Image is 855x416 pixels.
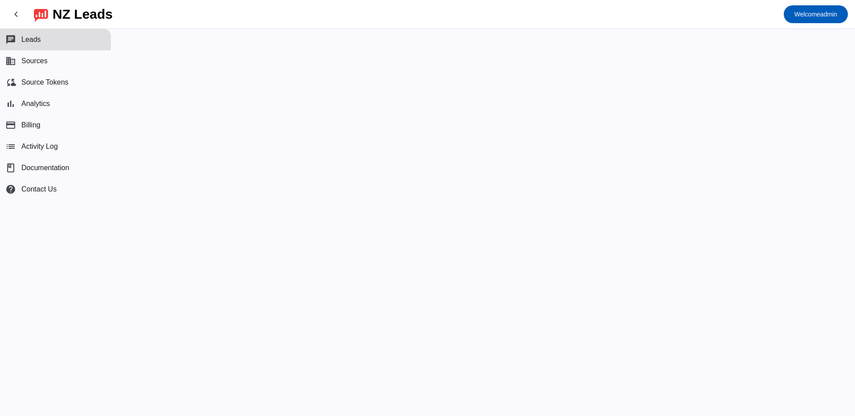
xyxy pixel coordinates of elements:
[794,11,820,18] span: Welcome
[34,7,48,22] img: logo
[784,5,848,23] button: Welcomeadmin
[5,77,16,88] mat-icon: cloud_sync
[21,143,58,151] span: Activity Log
[21,185,57,193] span: Contact Us
[5,56,16,66] mat-icon: business
[5,184,16,195] mat-icon: help
[21,164,69,172] span: Documentation
[794,8,837,20] span: admin
[53,8,113,20] div: NZ Leads
[21,100,50,108] span: Analytics
[21,57,48,65] span: Sources
[21,36,41,44] span: Leads
[5,34,16,45] mat-icon: chat
[5,98,16,109] mat-icon: bar_chart
[21,121,41,129] span: Billing
[5,163,16,173] span: book
[5,141,16,152] mat-icon: list
[21,78,69,86] span: Source Tokens
[11,9,21,20] mat-icon: chevron_left
[5,120,16,131] mat-icon: payment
